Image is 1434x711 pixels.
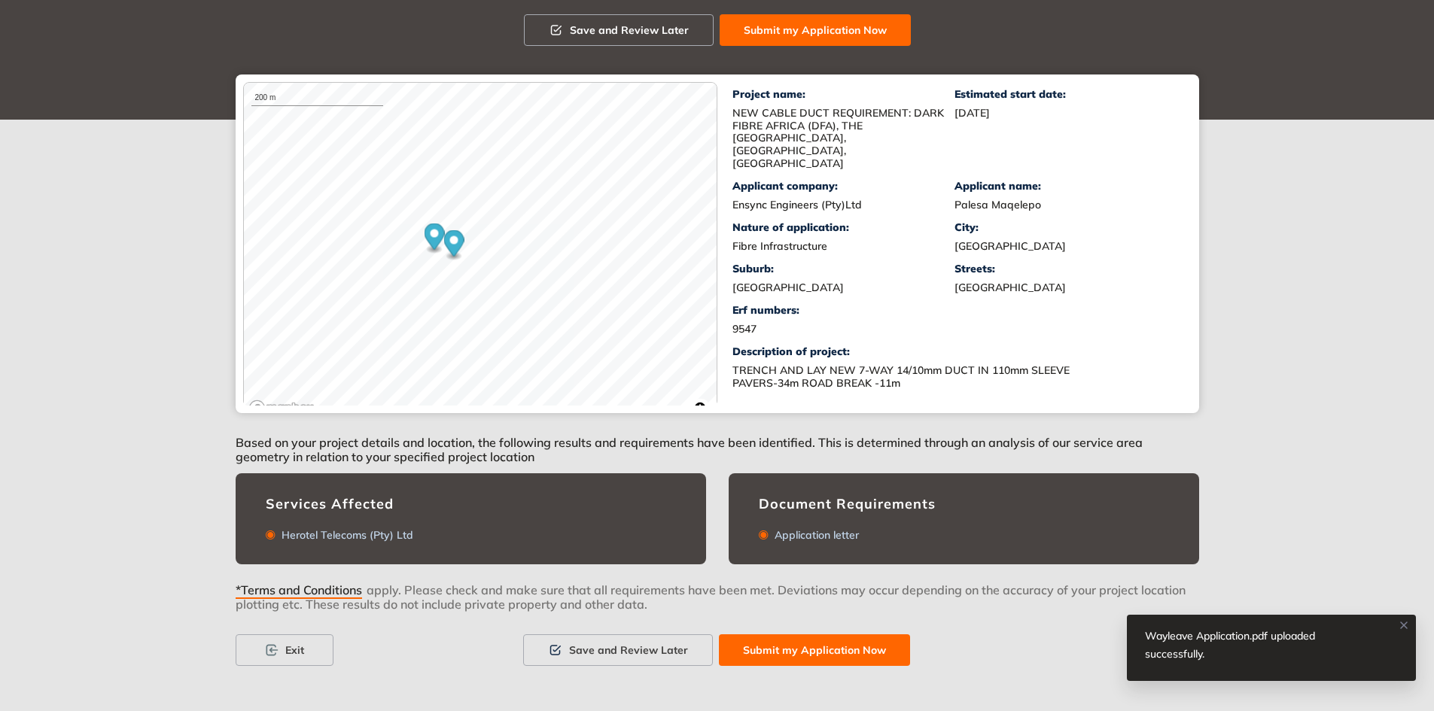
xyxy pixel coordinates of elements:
[732,263,954,275] div: Suburb:
[236,583,362,599] span: *Terms and Conditions
[744,22,887,38] span: Submit my Application Now
[236,413,1199,473] div: Based on your project details and location, the following results and requirements have been iden...
[954,107,1177,120] div: [DATE]
[732,199,954,211] div: Ensync Engineers (Pty)Ltd
[285,642,304,658] span: Exit
[732,345,1177,358] div: Description of project:
[236,582,1199,634] div: apply. Please check and make sure that all requirements have been met. Deviations may occur depen...
[743,642,886,658] span: Submit my Application Now
[732,221,954,234] div: Nature of application:
[954,221,1177,234] div: City:
[248,400,315,417] a: Mapbox logo
[732,88,954,101] div: Project name:
[719,634,910,666] button: Submit my Application Now
[769,529,859,542] div: Application letter
[954,180,1177,193] div: Applicant name:
[276,529,413,542] div: Herotel Telecoms (Pty) Ltd
[523,634,713,666] button: Save and Review Later
[954,263,1177,275] div: Streets:
[732,323,954,336] div: 9547
[424,223,444,254] div: Map marker
[569,642,688,658] span: Save and Review Later
[732,240,954,253] div: Fibre Infrastructure
[954,88,1177,101] div: Estimated start date:
[720,14,911,46] button: Submit my Application Now
[443,230,464,261] div: Map marker
[732,304,954,317] div: Erf numbers:
[266,496,676,512] div: Services Affected
[524,14,714,46] button: Save and Review Later
[954,281,1177,294] div: [GEOGRAPHIC_DATA]
[1145,627,1360,663] div: Wayleave Application.pdf uploaded successfully.
[732,180,954,193] div: Applicant company:
[244,83,717,421] canvas: Map
[236,634,333,666] button: Exit
[732,107,954,170] div: NEW CABLE DUCT REQUIREMENT: DARK FIBRE AFRICA (DFA), THE STELLENBOSCH HOTEL CPT, DORP STREET, STE...
[251,90,383,106] div: 200 m
[696,400,705,416] span: Toggle attribution
[236,582,367,593] button: *Terms and Conditions
[570,22,689,38] span: Save and Review Later
[732,364,1109,390] div: TRENCH AND LAY NEW 7-WAY 14/10mm DUCT IN 110mm SLEEVE PAVERS-34m ROAD BREAK -11m
[954,199,1177,211] div: Palesa Maqelepo
[732,281,954,294] div: [GEOGRAPHIC_DATA]
[759,496,1169,512] div: Document Requirements
[954,240,1177,253] div: [GEOGRAPHIC_DATA]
